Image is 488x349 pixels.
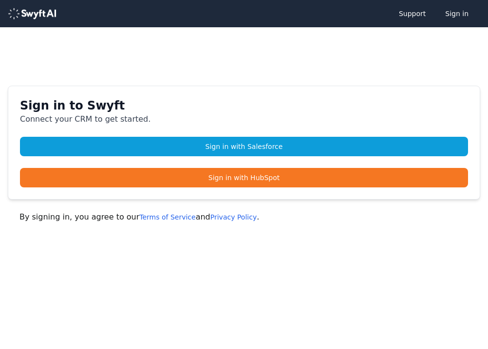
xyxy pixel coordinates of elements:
p: By signing in, you agree to our and . [19,211,469,223]
a: Privacy Policy [210,213,257,221]
a: Support [391,5,433,22]
img: logo-488353a97b7647c9773e25e94dd66c4536ad24f66c59206894594c5eb3334934.png [8,8,56,19]
a: Sign in with Salesforce [20,137,468,156]
p: Connect your CRM to get started. [20,113,468,125]
a: Terms of Service [139,213,195,221]
a: Sign in with HubSpot [20,168,468,187]
button: Sign in [437,5,476,22]
h1: Sign in to Swyft [20,98,468,113]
